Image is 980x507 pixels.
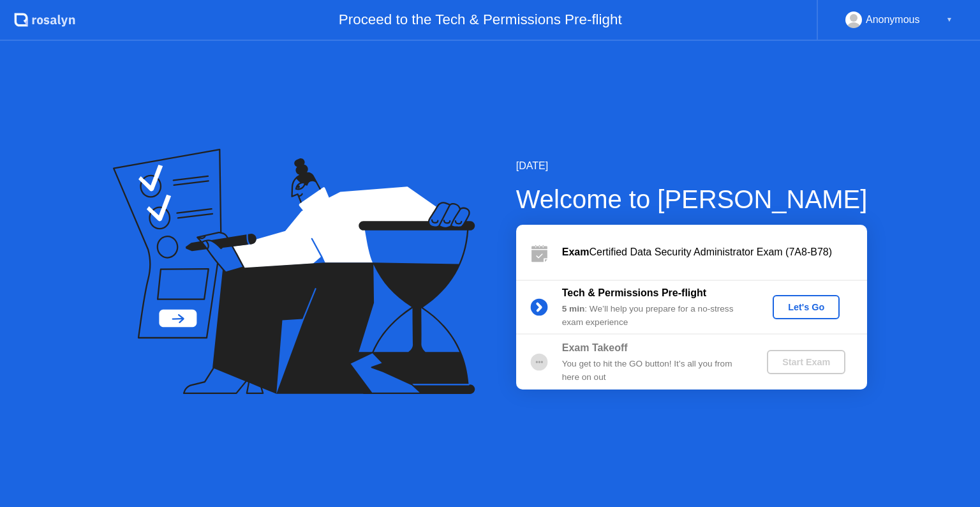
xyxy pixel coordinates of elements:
div: You get to hit the GO button! It’s all you from here on out [562,358,746,384]
div: Let's Go [778,302,835,312]
button: Let's Go [773,295,840,319]
b: Exam Takeoff [562,342,628,353]
div: Anonymous [866,11,920,28]
div: [DATE] [516,158,868,174]
div: Welcome to [PERSON_NAME] [516,180,868,218]
button: Start Exam [767,350,845,374]
div: ▼ [946,11,953,28]
b: Tech & Permissions Pre-flight [562,287,706,298]
div: Start Exam [772,357,840,367]
b: Exam [562,246,590,257]
div: : We’ll help you prepare for a no-stress exam experience [562,303,746,329]
div: Certified Data Security Administrator Exam (7A8-B78) [562,245,867,260]
b: 5 min [562,304,585,314]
